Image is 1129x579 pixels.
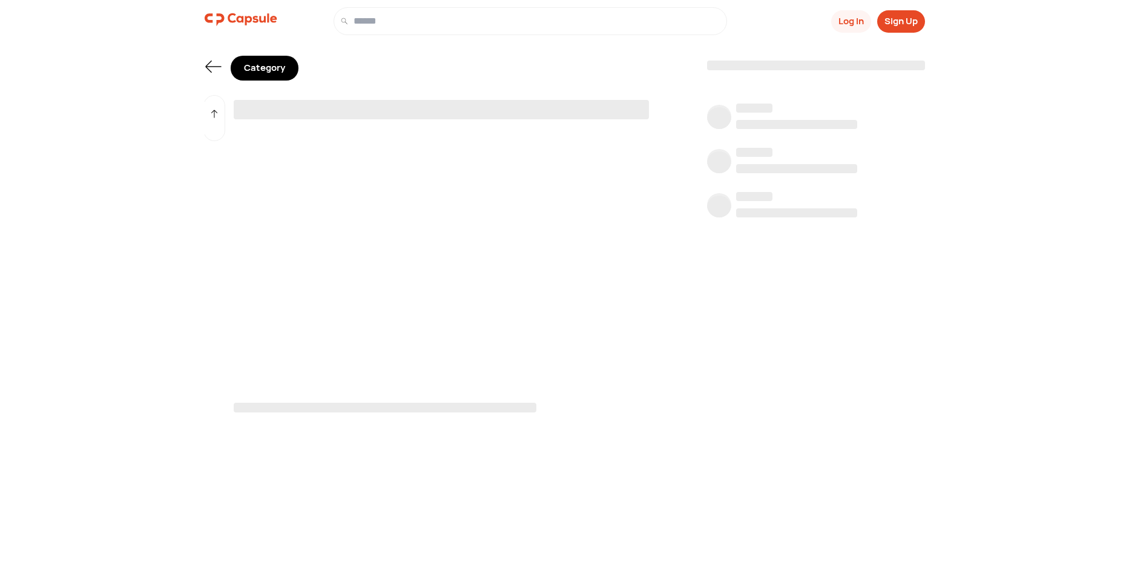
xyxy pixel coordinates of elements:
button: Sign Up [877,10,925,33]
span: ‌ [707,61,925,70]
span: ‌ [234,100,649,119]
div: Category [231,56,298,81]
img: logo [205,7,277,31]
span: ‌ [707,151,731,176]
span: ‌ [736,148,772,157]
span: ‌ [707,107,731,131]
span: ‌ [736,120,857,129]
span: ‌ [736,208,857,217]
span: ‌ [736,192,772,201]
span: ‌ [736,104,772,113]
span: ‌ [234,403,536,412]
span: ‌ [707,196,731,220]
a: logo [205,7,277,35]
span: ‌ [736,164,857,173]
button: Log In [831,10,871,33]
